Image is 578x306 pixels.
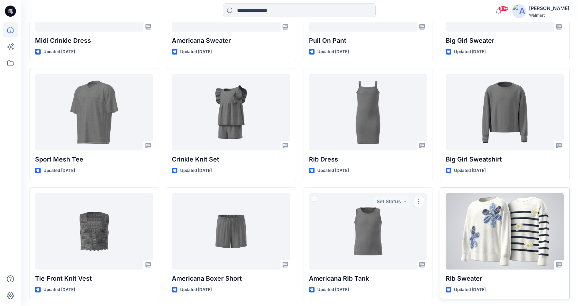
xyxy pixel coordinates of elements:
[512,4,526,18] img: avatar
[172,74,290,150] a: Crinkle Knit Set
[43,286,75,293] p: Updated [DATE]
[454,48,486,56] p: Updated [DATE]
[529,4,569,13] div: [PERSON_NAME]
[172,193,290,270] a: Americana Boxer Short
[35,36,153,46] p: Midi Crinkle Dress
[317,286,349,293] p: Updated [DATE]
[317,48,349,56] p: Updated [DATE]
[309,155,427,164] p: Rib Dress
[35,274,153,283] p: Tie Front Knit Vest
[43,48,75,56] p: Updated [DATE]
[446,193,564,270] a: RIb Sweater
[454,286,486,293] p: Updated [DATE]
[309,74,427,150] a: Rib Dress
[180,286,212,293] p: Updated [DATE]
[309,193,427,270] a: Americana Rib Tank
[446,74,564,150] a: Big Girl Sweatshirt
[309,274,427,283] p: Americana Rib Tank
[446,36,564,46] p: Big Girl Sweater
[172,36,290,46] p: Americana Sweater
[446,155,564,164] p: Big Girl Sweatshirt
[43,167,75,174] p: Updated [DATE]
[180,48,212,56] p: Updated [DATE]
[317,167,349,174] p: Updated [DATE]
[529,13,569,18] div: Walmart
[180,167,212,174] p: Updated [DATE]
[172,274,290,283] p: Americana Boxer Short
[309,36,427,46] p: Pull On Pant
[172,155,290,164] p: Crinkle Knit Set
[35,193,153,270] a: Tie Front Knit Vest
[454,167,486,174] p: Updated [DATE]
[35,155,153,164] p: Sport Mesh Tee
[498,6,509,11] span: 99+
[35,74,153,150] a: Sport Mesh Tee
[446,274,564,283] p: RIb Sweater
